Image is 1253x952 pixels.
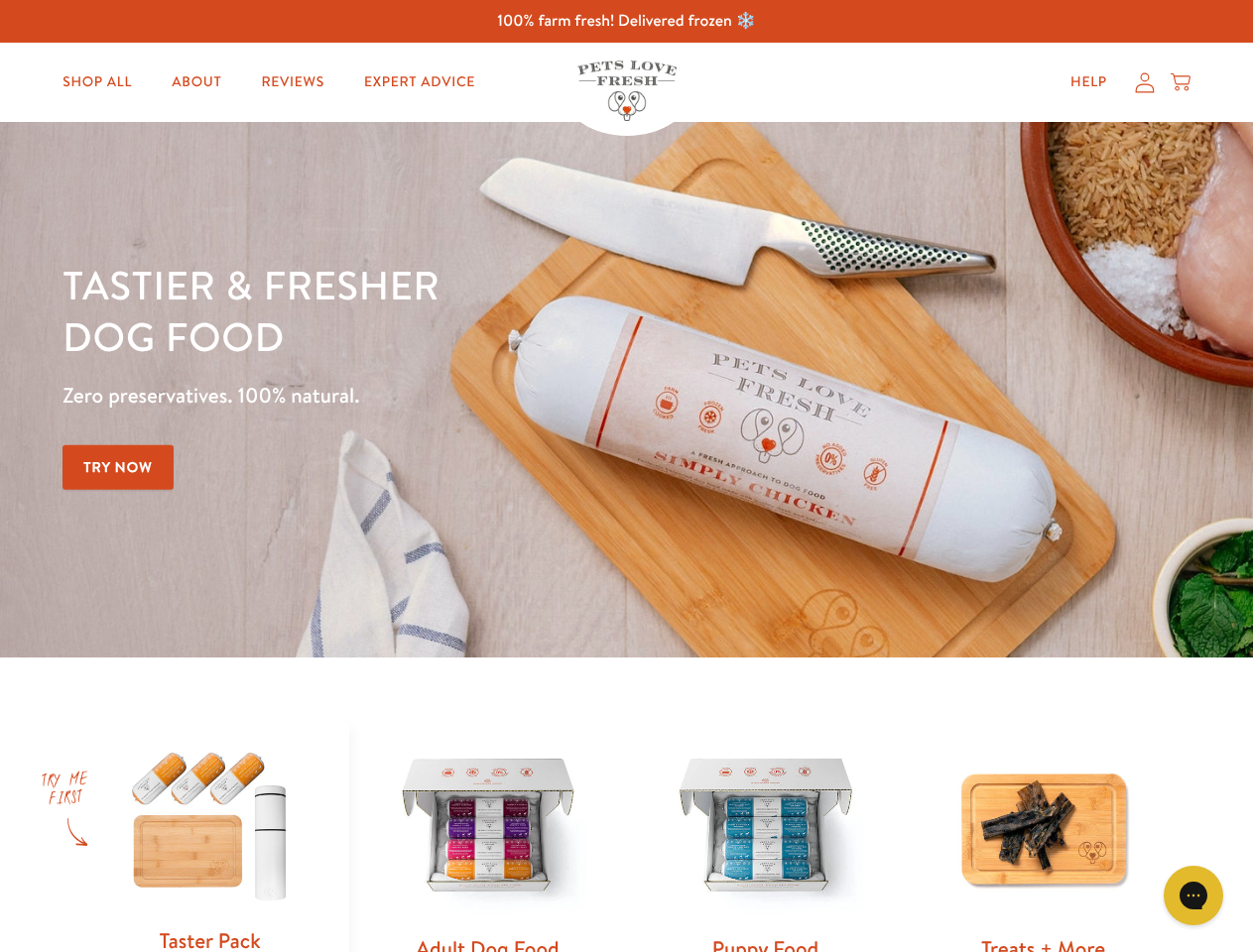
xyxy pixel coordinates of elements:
[156,62,237,102] a: About
[577,60,677,121] img: Pets Love Fresh
[63,378,814,414] p: Zero preservatives. 100% natural.
[47,62,148,102] a: Shop All
[348,62,491,102] a: Expert Advice
[63,445,174,490] a: Try Now
[63,259,814,362] h1: Tastier & fresher dog food
[1154,859,1233,932] iframe: Gorgias live chat messenger
[1055,62,1123,102] a: Help
[245,62,339,102] a: Reviews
